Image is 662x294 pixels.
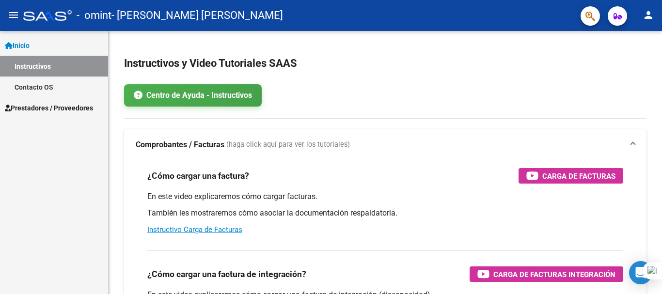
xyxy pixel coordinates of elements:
h3: ¿Cómo cargar una factura? [147,169,249,183]
p: También les mostraremos cómo asociar la documentación respaldatoria. [147,208,623,218]
span: Prestadores / Proveedores [5,103,93,113]
div: Open Intercom Messenger [629,261,652,284]
h2: Instructivos y Video Tutoriales SAAS [124,54,646,73]
h3: ¿Cómo cargar una factura de integración? [147,267,306,281]
a: Centro de Ayuda - Instructivos [124,84,262,107]
button: Carga de Facturas [519,168,623,184]
mat-icon: menu [8,9,19,21]
span: - [PERSON_NAME] [PERSON_NAME] [111,5,283,26]
span: - omint [77,5,111,26]
span: Carga de Facturas [542,170,615,182]
button: Carga de Facturas Integración [470,266,623,282]
a: Instructivo Carga de Facturas [147,225,242,234]
span: (haga click aquí para ver los tutoriales) [226,139,350,150]
mat-expansion-panel-header: Comprobantes / Facturas (haga click aquí para ver los tutoriales) [124,129,646,160]
mat-icon: person [643,9,654,21]
strong: Comprobantes / Facturas [136,139,224,150]
span: Carga de Facturas Integración [493,268,615,280]
span: Inicio [5,40,30,51]
p: En este video explicaremos cómo cargar facturas. [147,191,623,202]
